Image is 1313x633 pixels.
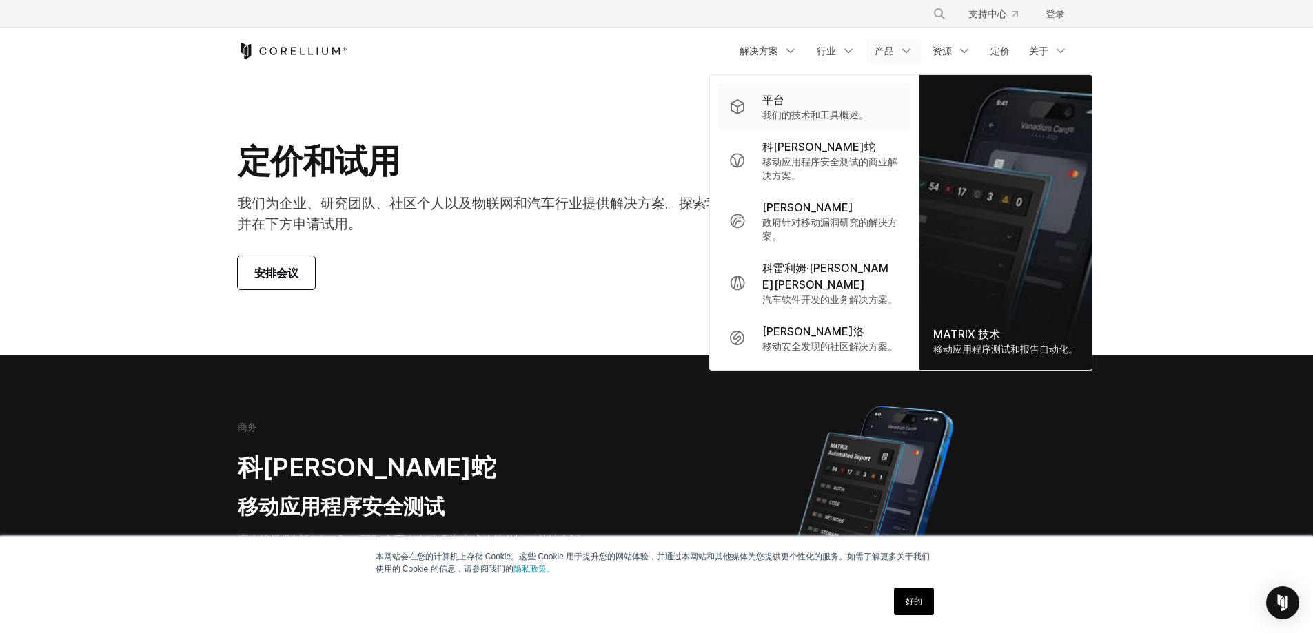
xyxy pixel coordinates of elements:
a: 隐私政策。 [513,564,555,574]
font: 资源 [933,45,952,56]
font: 移动应用程序测试和报告自动化。 [933,343,1078,355]
div: Open Intercom Messenger [1266,586,1299,619]
a: 安排会议 [238,256,315,289]
a: 科[PERSON_NAME]蛇 移动应用程序安全测试的商业解决方案。 [718,130,910,191]
font: MATRIX 技术 [933,327,1000,341]
div: 导航菜单 [916,1,1076,26]
font: 定价和试用 [238,141,400,181]
font: 移动应用程序安全测试 [238,494,445,519]
font: 我们的技术和工具概述。 [762,109,868,121]
a: 科雷利姆之家 [238,43,347,59]
font: 政府针对移动漏洞研究的解决方案。 [762,216,897,242]
font: 我们为企业、研究团队、社区个人以及物联网和汽车行业提供解决方案。探索我们的产品并在下方申请试用。 [238,195,775,232]
font: 安排会议 [254,266,298,280]
font: 本网站会在您的计算机上存储 Cookie。这些 Cookie 用于提升您的网站体验，并通过本网站和其他媒体为您提供更个性化的服务。如需了解更多关于我们使用的 Cookie 的信息，请参阅我们的 [376,552,930,574]
font: [PERSON_NAME]洛 [762,324,864,338]
a: 好的 [894,588,934,615]
font: 汽车软件开发的业务解决方案。 [762,293,897,305]
font: 关于 [1029,45,1048,56]
font: 解决方案 [740,45,778,56]
font: 移动安全发现的社区解决方案。 [762,340,897,352]
button: 搜索 [927,1,952,26]
font: 支持中心 [968,8,1007,19]
font: 产品 [875,45,894,56]
font: 登录 [1046,8,1065,19]
a: MATRIX 技术 移动应用程序测试和报告自动化。 [919,75,1092,370]
font: 商务 [238,421,257,433]
font: 科[PERSON_NAME]蛇 [762,140,875,154]
font: 移动应用程序安全测试的商业解决方案。 [762,156,897,181]
font: [PERSON_NAME] [762,200,853,214]
a: 科雷利姆·[PERSON_NAME][PERSON_NAME] 汽车软件开发的业务解决方案。 [718,251,910,315]
font: 安全渗透测试和 AppSec 团队会喜欢自动报告生成的简单性，并结合强大的移动应用安全测试工具进行高级测试和补救。 [238,532,581,563]
a: [PERSON_NAME] 政府针对移动漏洞研究的解决方案。 [718,191,910,251]
font: 平台 [762,93,784,107]
font: 科雷利姆·[PERSON_NAME][PERSON_NAME] [762,261,888,291]
font: 定价 [990,45,1010,56]
font: 好的 [906,596,922,606]
font: 行业 [817,45,836,56]
div: 导航菜单 [731,39,1076,63]
font: 科[PERSON_NAME]蛇 [238,452,496,482]
img: Matrix_WebNav_1x [919,75,1092,370]
a: [PERSON_NAME]洛 移动安全发现的社区解决方案。 [718,315,910,362]
a: 平台 我们的技术和工具概述。 [718,83,910,130]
